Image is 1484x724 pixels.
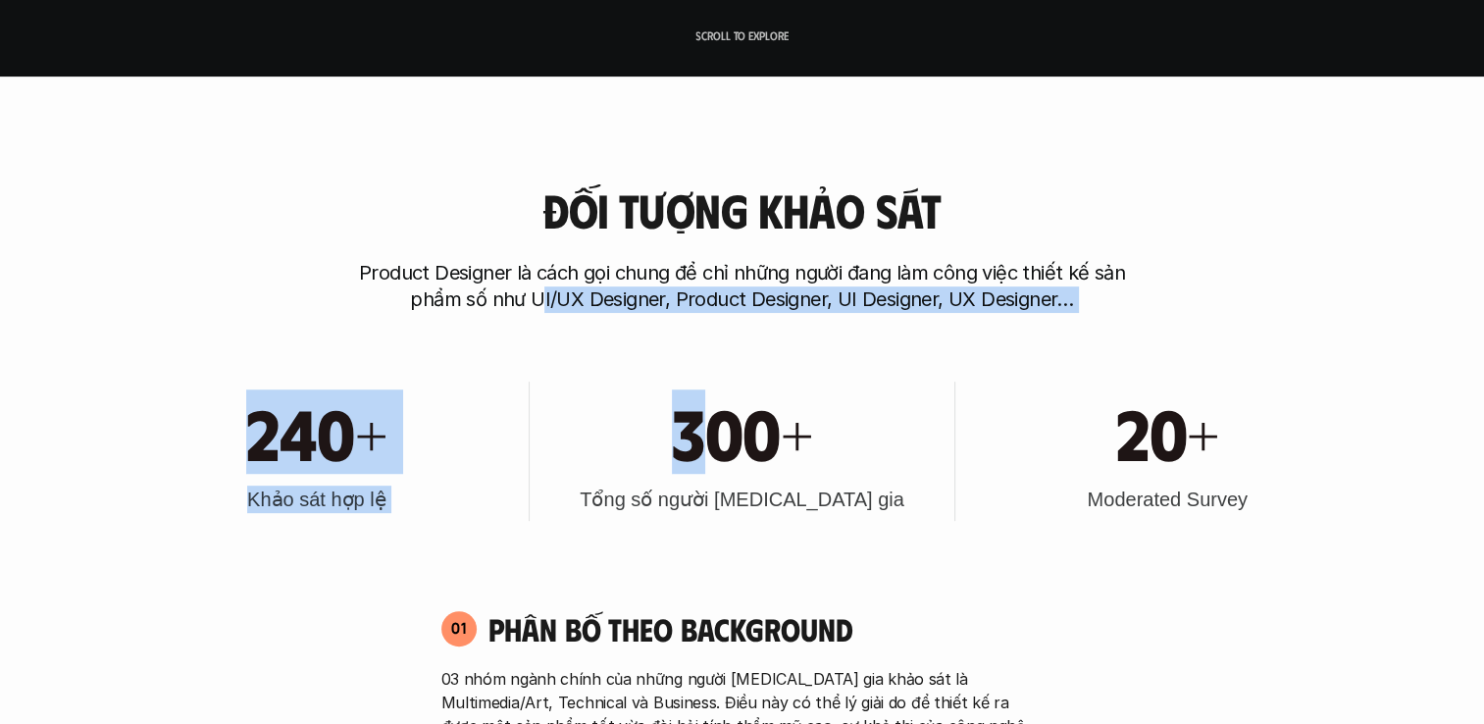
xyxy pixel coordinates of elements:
[246,389,386,474] h1: 240+
[1087,486,1247,513] h3: Moderated Survey
[542,184,941,236] h3: Đối tượng khảo sát
[451,620,467,636] p: 01
[672,389,812,474] h1: 300+
[488,610,1044,647] h4: Phân bố theo background
[247,486,386,513] h3: Khảo sát hợp lệ
[1116,389,1219,474] h1: 20+
[350,260,1135,313] p: Product Designer là cách gọi chung để chỉ những người đang làm công việc thiết kế sản phẩm số như...
[580,486,904,513] h3: Tổng số người [MEDICAL_DATA] gia
[695,28,789,42] p: Scroll to explore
